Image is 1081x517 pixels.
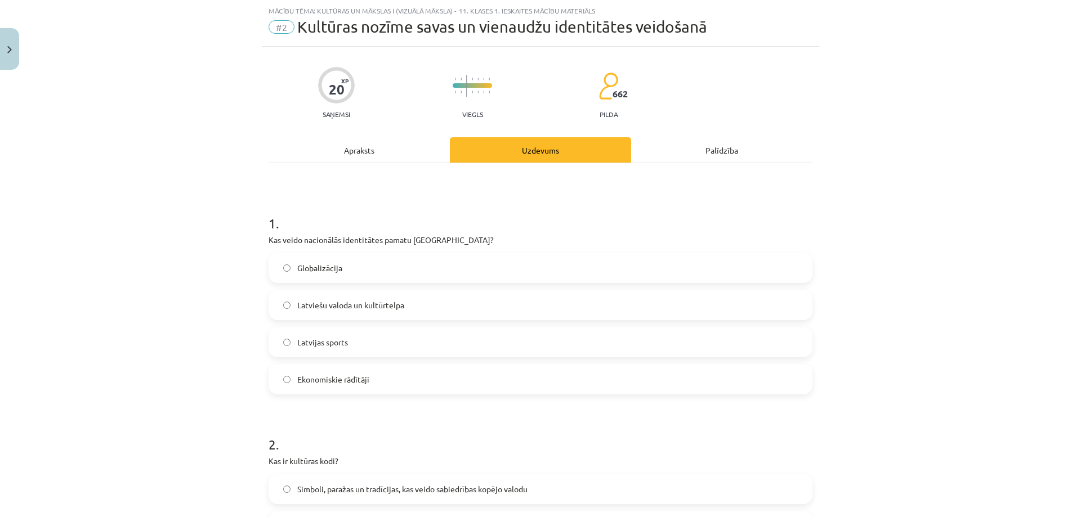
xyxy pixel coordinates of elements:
[269,234,812,246] p: Kas veido nacionālās identitātes pamatu [GEOGRAPHIC_DATA]?
[297,262,342,274] span: Globalizācija
[283,485,291,493] input: Simboli, paražas un tradīcijas, kas veido sabiedrības kopējo valodu
[489,91,490,93] img: icon-short-line-57e1e144782c952c97e751825c79c345078a6d821885a25fce030b3d8c18986b.svg
[318,110,355,118] p: Saņemsi
[283,302,291,309] input: Latviešu valoda un kultūrtelpa
[477,78,479,80] img: icon-short-line-57e1e144782c952c97e751825c79c345078a6d821885a25fce030b3d8c18986b.svg
[472,91,473,93] img: icon-short-line-57e1e144782c952c97e751825c79c345078a6d821885a25fce030b3d8c18986b.svg
[466,75,467,97] img: icon-long-line-d9ea69661e0d244f92f715978eff75569469978d946b2353a9bb055b3ed8787d.svg
[600,110,618,118] p: pilda
[483,78,484,80] img: icon-short-line-57e1e144782c952c97e751825c79c345078a6d821885a25fce030b3d8c18986b.svg
[489,78,490,80] img: icon-short-line-57e1e144782c952c97e751825c79c345078a6d821885a25fce030b3d8c18986b.svg
[483,91,484,93] img: icon-short-line-57e1e144782c952c97e751825c79c345078a6d821885a25fce030b3d8c18986b.svg
[7,46,12,53] img: icon-close-lesson-0947bae3869378f0d4975bcd49f059093ad1ed9edebbc8119c70593378902aed.svg
[297,17,707,36] span: Kultūras nozīme savas un vienaudžu identitātes veidošanā
[283,339,291,346] input: Latvijas sports
[269,196,812,231] h1: 1 .
[455,91,456,93] img: icon-short-line-57e1e144782c952c97e751825c79c345078a6d821885a25fce030b3d8c18986b.svg
[269,137,450,163] div: Apraksts
[461,78,462,80] img: icon-short-line-57e1e144782c952c97e751825c79c345078a6d821885a25fce030b3d8c18986b.svg
[297,299,404,311] span: Latviešu valoda un kultūrtelpa
[297,374,369,385] span: Ekonomiskie rādītāji
[455,78,456,80] img: icon-short-line-57e1e144782c952c97e751825c79c345078a6d821885a25fce030b3d8c18986b.svg
[341,78,349,84] span: XP
[297,336,348,348] span: Latvijas sports
[297,483,528,495] span: Simboli, paražas un tradīcijas, kas veido sabiedrības kopējo valodu
[329,82,345,97] div: 20
[269,7,812,15] div: Mācību tēma: Kultūras un mākslas i (vizuālā māksla) - 11. klases 1. ieskaites mācību materiāls
[472,78,473,80] img: icon-short-line-57e1e144782c952c97e751825c79c345078a6d821885a25fce030b3d8c18986b.svg
[269,417,812,452] h1: 2 .
[269,20,294,34] span: #2
[598,72,618,100] img: students-c634bb4e5e11cddfef0936a35e636f08e4e9abd3cc4e673bd6f9a4125e45ecb1.svg
[462,110,483,118] p: Viegls
[613,89,628,99] span: 662
[461,91,462,93] img: icon-short-line-57e1e144782c952c97e751825c79c345078a6d821885a25fce030b3d8c18986b.svg
[477,91,479,93] img: icon-short-line-57e1e144782c952c97e751825c79c345078a6d821885a25fce030b3d8c18986b.svg
[283,264,291,272] input: Globalizācija
[283,376,291,383] input: Ekonomiskie rādītāji
[450,137,631,163] div: Uzdevums
[269,455,812,467] p: Kas ir kultūras kodi?
[631,137,812,163] div: Palīdzība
